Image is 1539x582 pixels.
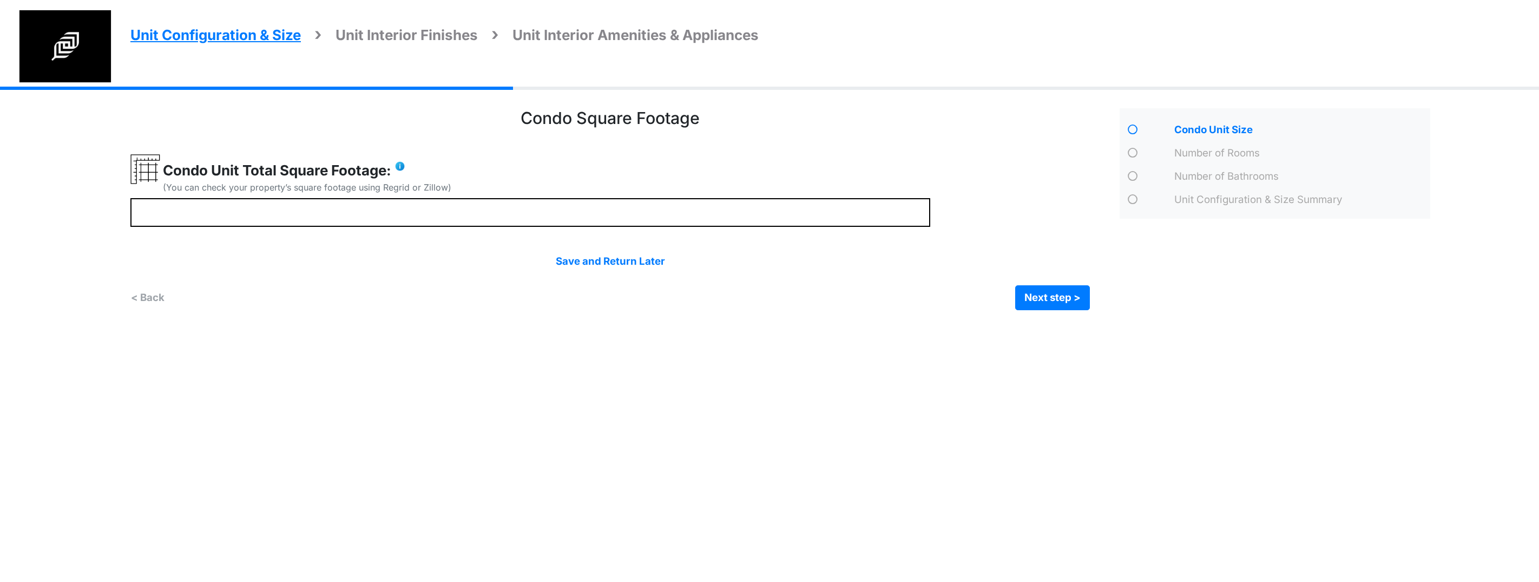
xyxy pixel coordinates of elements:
[336,27,478,43] span: Unit Interior Finishes
[556,255,665,267] a: Save and Return Later
[130,27,301,43] span: Unit Configuration & Size
[130,154,160,184] img: condo_size.png
[512,27,759,43] span: Unit Interior Amenities & Appliances
[1172,146,1431,164] div: Number of Rooms
[1172,192,1431,210] div: Unit Configuration & Size Summary
[130,285,165,310] button: < Back
[163,181,451,194] div: (You can check your property’s square footage using Regrid or Zillow)
[19,10,111,82] img: spp logo
[163,154,405,181] label: Condo Unit Total Square Footage:
[394,161,405,172] img: info.png
[1172,169,1431,187] div: Number of Bathrooms
[1015,285,1090,310] button: Next step >
[521,108,700,128] h3: Condo Square Footage
[1172,122,1431,140] div: Condo Unit Size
